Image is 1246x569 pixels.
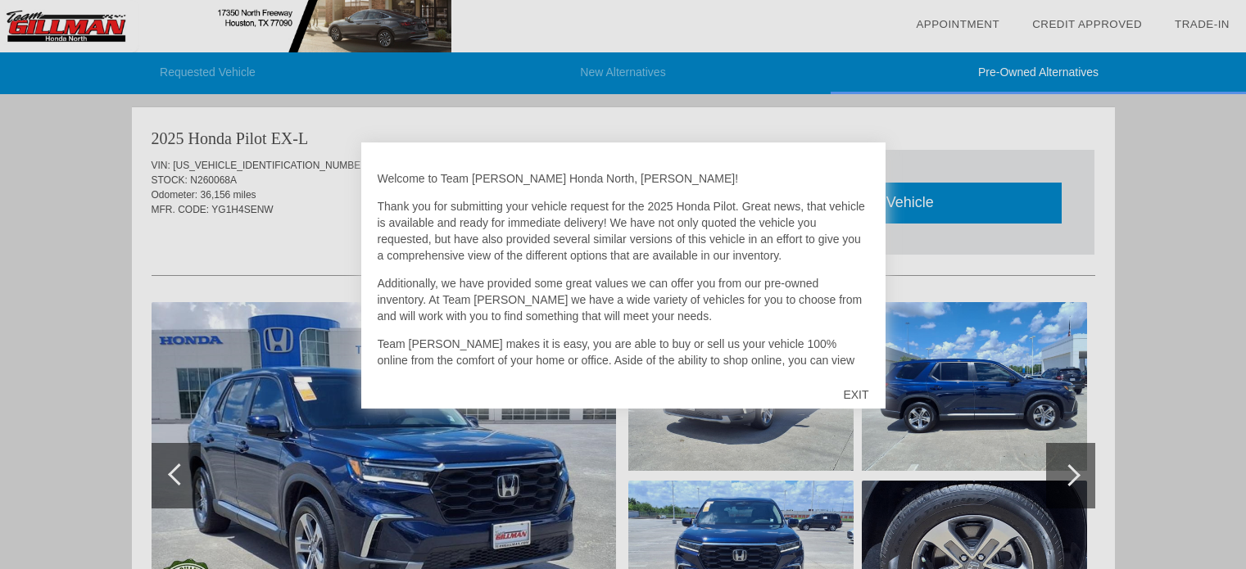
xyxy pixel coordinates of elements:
[378,336,869,418] p: Team [PERSON_NAME] makes it is easy, you are able to buy or sell us your vehicle 100% online from...
[378,198,869,264] p: Thank you for submitting your vehicle request for the 2025 Honda Pilot. Great news, that vehicle ...
[378,275,869,324] p: Additionally, we have provided some great values we can offer you from our pre-owned inventory. A...
[378,170,869,187] p: Welcome to Team [PERSON_NAME] Honda North, [PERSON_NAME]!
[1175,18,1230,30] a: Trade-In
[1032,18,1142,30] a: Credit Approved
[916,18,999,30] a: Appointment
[827,370,885,419] div: EXIT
